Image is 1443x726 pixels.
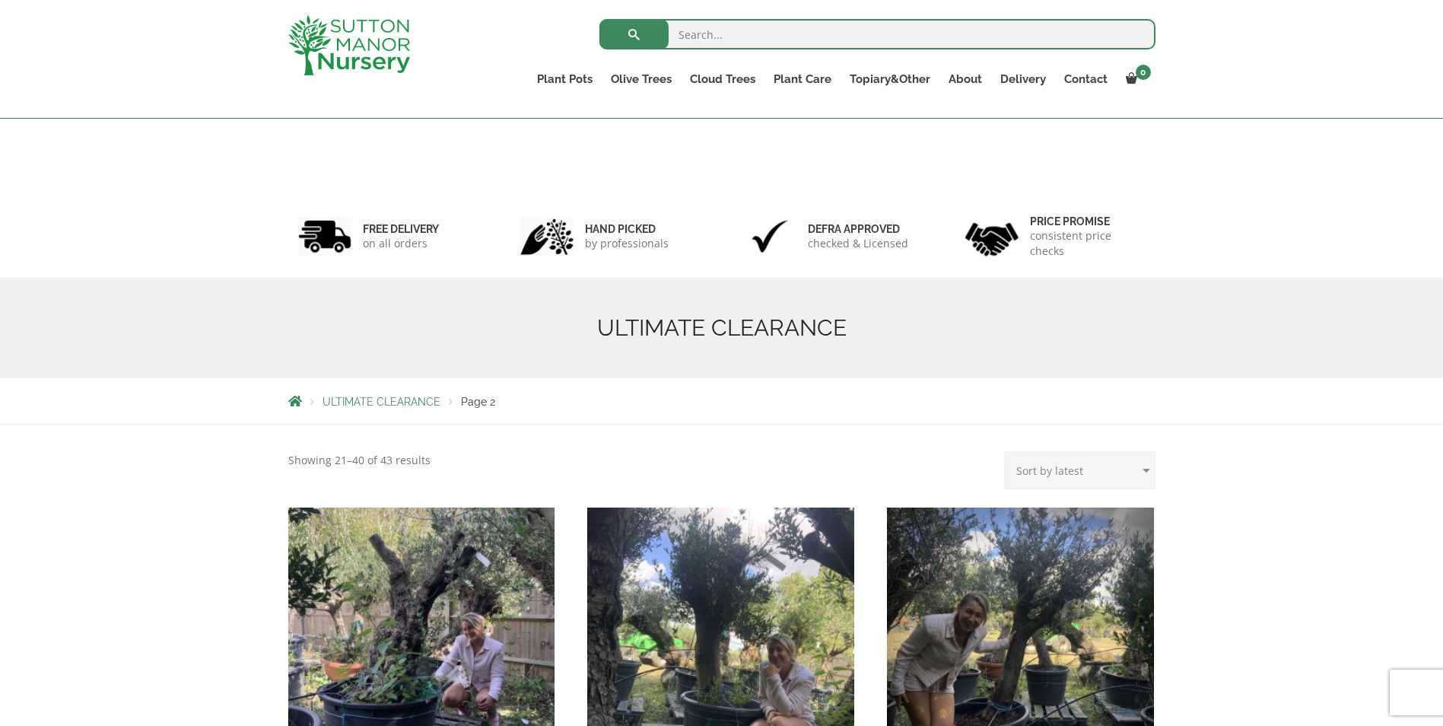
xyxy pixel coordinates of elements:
p: consistent price checks [1030,228,1146,259]
span: 0 [1136,65,1151,80]
a: ULTIMATE CLEARANCE [323,396,440,408]
input: Search... [599,19,1155,49]
nav: Breadcrumbs [288,395,1155,407]
p: by professionals [585,236,669,251]
h6: FREE DELIVERY [363,222,439,236]
a: Topiary&Other [841,68,939,90]
a: Plant Care [764,68,841,90]
span: Page 2 [461,396,495,408]
h1: ULTIMATE CLEARANCE [288,314,1155,342]
a: Contact [1055,68,1117,90]
img: 2.jpg [520,217,574,256]
h6: Defra approved [808,222,908,236]
a: 0 [1117,68,1155,90]
h6: Price promise [1030,215,1146,228]
img: logo [288,15,410,75]
a: Olive Trees [602,68,681,90]
a: About [939,68,991,90]
img: 4.jpg [965,213,1019,260]
a: Delivery [991,68,1055,90]
p: on all orders [363,236,439,251]
a: Cloud Trees [681,68,764,90]
select: Shop order [1004,451,1155,489]
img: 3.jpg [743,217,796,256]
img: 1.jpg [298,217,351,256]
p: Showing 21–40 of 43 results [288,451,431,470]
p: checked & Licensed [808,236,908,251]
h6: hand picked [585,222,669,236]
a: Plant Pots [528,68,602,90]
